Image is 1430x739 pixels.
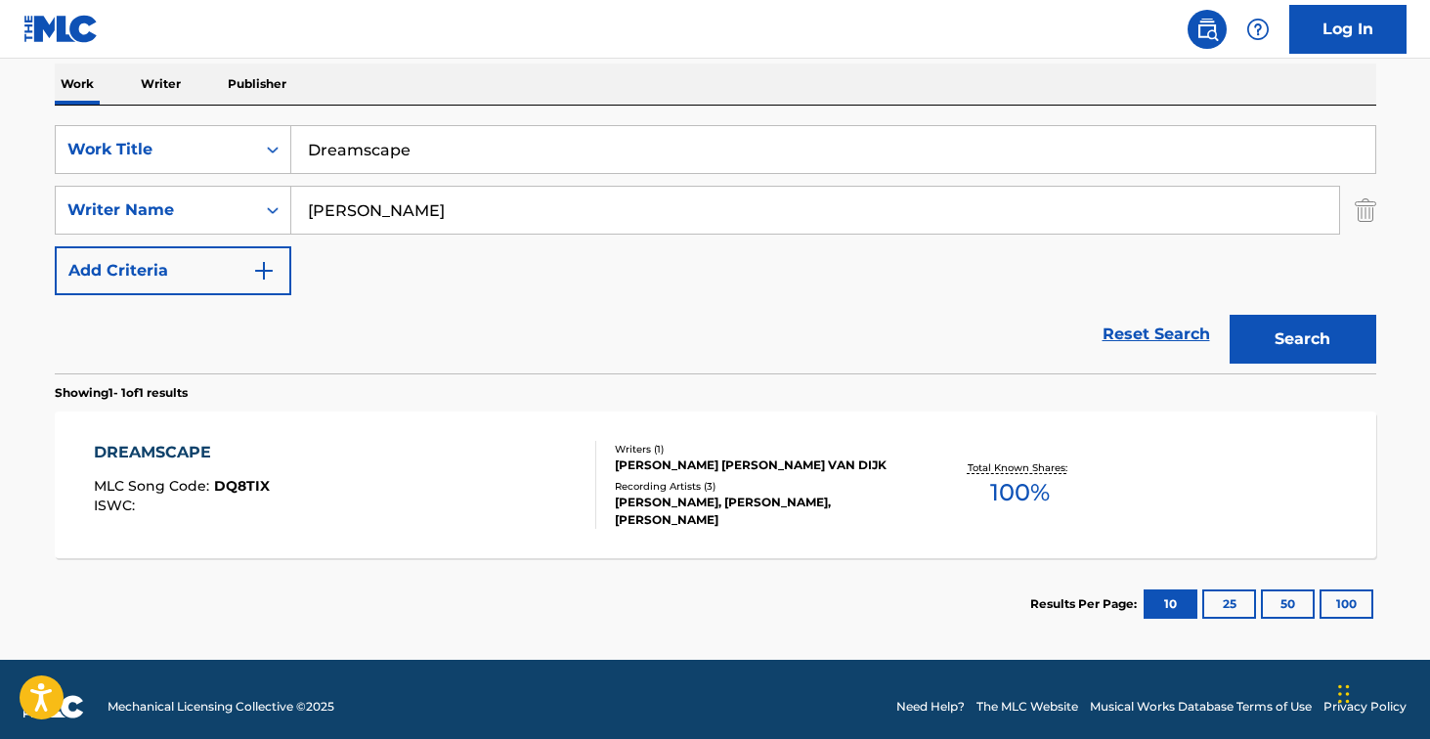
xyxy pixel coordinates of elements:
a: Musical Works Database Terms of Use [1090,698,1312,716]
a: DREAMSCAPEMLC Song Code:DQ8TIXISWC:Writers (1)[PERSON_NAME] [PERSON_NAME] VAN DIJKRecording Artis... [55,412,1376,558]
a: Need Help? [896,698,965,716]
button: Add Criteria [55,246,291,295]
div: [PERSON_NAME], [PERSON_NAME], [PERSON_NAME] [615,494,910,529]
img: Delete Criterion [1355,186,1376,235]
span: Mechanical Licensing Collective © 2025 [108,698,334,716]
a: The MLC Website [976,698,1078,716]
span: 100 % [990,475,1050,510]
div: Work Title [67,138,243,161]
a: Privacy Policy [1323,698,1407,716]
p: Work [55,64,100,105]
button: 100 [1320,589,1373,619]
img: help [1246,18,1270,41]
span: ISWC : [94,497,140,514]
button: Search [1230,315,1376,364]
div: [PERSON_NAME] [PERSON_NAME] VAN DIJK [615,456,910,474]
button: 25 [1202,589,1256,619]
form: Search Form [55,125,1376,373]
div: Writers ( 1 ) [615,442,910,456]
div: Help [1238,10,1278,49]
span: DQ8TIX [214,477,270,495]
button: 50 [1261,589,1315,619]
p: Total Known Shares: [968,460,1072,475]
iframe: Chat Widget [1332,645,1430,739]
div: Writer Name [67,198,243,222]
img: 9d2ae6d4665cec9f34b9.svg [252,259,276,283]
a: Public Search [1188,10,1227,49]
a: Log In [1289,5,1407,54]
img: MLC Logo [23,15,99,43]
div: DREAMSCAPE [94,441,270,464]
div: Drag [1338,665,1350,723]
img: search [1195,18,1219,41]
span: MLC Song Code : [94,477,214,495]
p: Publisher [222,64,292,105]
button: 10 [1144,589,1197,619]
p: Writer [135,64,187,105]
div: Recording Artists ( 3 ) [615,479,910,494]
p: Results Per Page: [1030,595,1142,613]
a: Reset Search [1093,313,1220,356]
p: Showing 1 - 1 of 1 results [55,384,188,402]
